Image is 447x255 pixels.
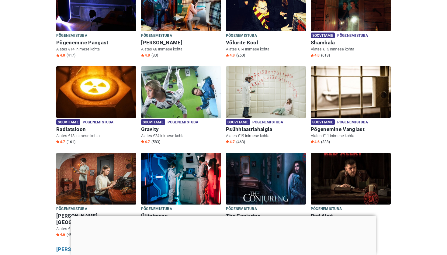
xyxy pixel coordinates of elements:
span: Soovitame [226,119,250,125]
span: Põgenemistuba [252,119,283,126]
p: Alates €13 inimese kohta [56,133,136,139]
p: Alates €19 inimese kohta [56,226,136,232]
span: 4.8 [141,53,150,58]
p: Alates €11 inimese kohta [311,133,391,139]
a: Gravity Soovitame Põgenemistuba Gravity Alates €24 inimese kohta Star4.7 (583) [141,66,221,146]
iframe: Advertisement [71,216,376,253]
span: Põgenemistuba [226,33,257,39]
span: Põgenemistuba [141,206,172,212]
img: Star [311,54,314,57]
span: Põgenemistuba [56,206,87,212]
span: 4.8 [226,53,235,58]
h6: Shambala [311,40,391,46]
img: Star [141,54,144,57]
span: (618) [321,53,330,58]
span: (250) [236,53,245,58]
span: Põgenemistuba [311,206,342,212]
span: 4.6 [311,140,320,144]
img: The Conjuring [226,153,306,205]
a: Põgenemine Vanglast Soovitame Põgenemistuba Põgenemine Vanglast Alates €11 inimese kohta Star4.6 ... [311,66,391,146]
a: Üliinimene Põgenemistuba Üliinimene Alates €15 inimese kohta Star4.3 (148) [141,153,221,232]
p: Alates €8 inimese kohta [141,47,221,52]
span: Põgenemistuba [141,33,172,39]
span: 4.7 [56,140,65,144]
p: Alates €19 inimese kohta [226,133,306,139]
img: Radiatsioon [56,66,136,118]
span: (463) [236,140,245,144]
img: Üliinimene [141,153,221,205]
span: (388) [321,140,330,144]
a: Red Alert Põgenemistuba Red Alert Alates €13 inimese kohta Star4.7 (175) [311,153,391,232]
span: (83) [151,53,158,58]
p: Alates €15 inimese kohta [311,47,391,52]
a: Psühhiaatriahaigla Soovitame Põgenemistuba Psühhiaatriahaigla Alates €19 inimese kohta Star4.7 (463) [226,66,306,146]
span: (417) [67,53,75,58]
span: 4.6 [56,232,65,237]
a: [PERSON_NAME] (10+) > [56,246,116,253]
p: Alates €14 inimese kohta [226,47,306,52]
img: Star [56,233,59,236]
h6: Põgenemine Vanglast [311,126,391,133]
p: Alates €24 inimese kohta [141,133,221,139]
span: 4.8 [311,53,320,58]
span: 4.7 [141,140,150,144]
span: (161) [67,140,75,144]
span: Soovitame [141,119,165,125]
span: Põgenemistuba [168,119,199,126]
span: 4.7 [226,140,235,144]
p: Alates €14 inimese kohta [56,47,136,52]
img: Star [226,54,229,57]
h6: Radiatsioon [56,126,136,133]
img: Psühhiaatriahaigla [226,66,306,118]
span: Põgenemistuba [337,33,368,39]
span: (583) [151,140,160,144]
a: Baker Street 221 B Põgenemistuba [PERSON_NAME][GEOGRAPHIC_DATA] 221 B Alates €19 inimese kohta St... [56,153,136,239]
h6: The Conjuring [226,213,306,219]
a: The Conjuring Põgenemistuba The Conjuring Alates €15 inimese kohta Star4.9 (234) [226,153,306,232]
img: Star [311,140,314,143]
a: Radiatsioon Soovitame Põgenemistuba Radiatsioon Alates €13 inimese kohta Star4.7 (161) [56,66,136,146]
img: Star [141,140,144,143]
span: Põgenemistuba [56,33,87,39]
span: Soovitame [311,119,335,125]
h6: Psühhiaatriahaigla [226,126,306,133]
span: Soovitame [311,33,335,38]
img: Star [56,54,59,57]
h6: [PERSON_NAME][GEOGRAPHIC_DATA] 221 B [56,213,136,226]
h6: Gravity [141,126,221,133]
h6: Üliinimene [141,213,221,219]
h6: Põgenemine Pangast [56,40,136,46]
span: Põgenemistuba [226,206,257,212]
h6: Red Alert [311,213,391,219]
h6: [PERSON_NAME] [141,40,221,46]
img: Baker Street 221 B [56,153,136,205]
span: Põgenemistuba [337,119,368,126]
span: Põgenemistuba [83,119,114,126]
img: Red Alert [311,153,391,205]
span: Soovitame [56,119,80,125]
h6: Võlurite Kool [226,40,306,46]
span: (491) [67,232,75,237]
img: Gravity [141,66,221,118]
img: Põgenemine Vanglast [311,66,391,118]
img: Star [226,140,229,143]
img: Star [56,140,59,143]
span: 4.8 [56,53,65,58]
